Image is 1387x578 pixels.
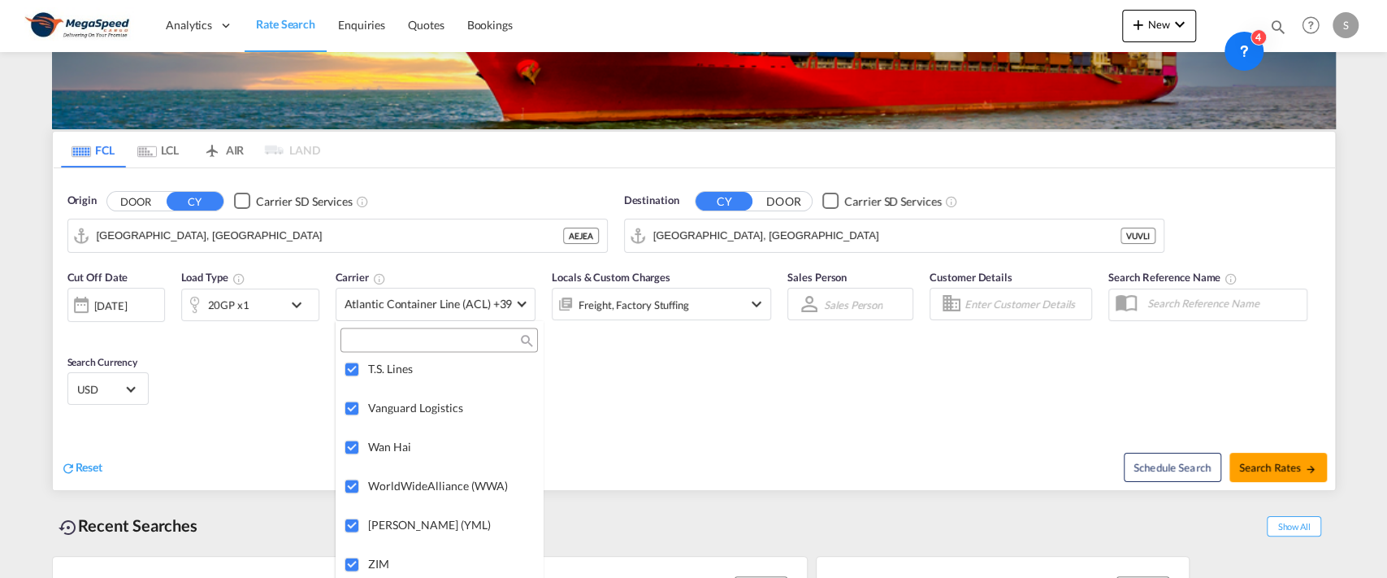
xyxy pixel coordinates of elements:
div: T.S. Lines [368,362,530,376]
div: ZIM [368,557,530,571]
div: Yang Ming (YML) [368,518,530,532]
div: WorldWideAlliance (WWA) [368,479,530,493]
div: Vanguard Logistics [368,401,530,415]
div: Wan Hai [368,440,530,454]
md-icon: icon-magnify [519,335,531,347]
